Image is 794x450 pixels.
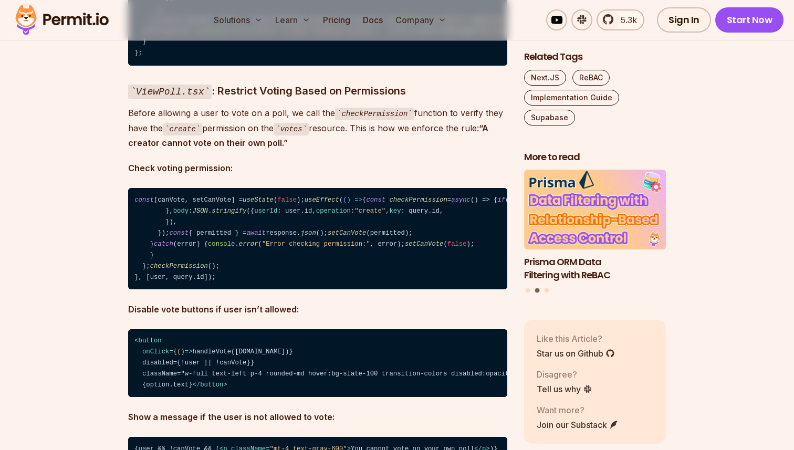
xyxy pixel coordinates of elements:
button: Company [391,9,451,30]
span: await [246,229,266,237]
code: ViewPoll.tsx [128,85,212,99]
h3: : Restrict Voting Based on Permissions [128,82,507,100]
span: {() [173,348,185,355]
div: Posts [524,170,666,295]
button: Go to slide 2 [535,288,540,293]
p: Like this Article? [537,332,615,345]
span: const [169,229,189,237]
strong: Disable vote buttons if user isn’t allowed: [128,304,299,315]
a: Tell us why [537,383,592,395]
a: 5.3k [597,9,644,30]
span: "create" [354,207,385,215]
span: console [208,240,235,248]
code: create [163,123,202,135]
span: error [239,240,258,248]
code: [canVote, setCanVote] = ( ); ( { = ( ) => { (!user || !query. ) ; { response = ( , { : , : { : , ... [128,188,507,289]
a: Implementation Guide [524,90,619,106]
span: false [447,240,467,248]
p: Disagree? [537,368,592,381]
span: "Error checking permission:" [262,240,370,248]
span: checkPermission [390,196,447,204]
strong: Check voting permission: [128,163,233,173]
strong: Show a message if the user is not allowed to vote: [128,412,335,422]
button: Go to slide 1 [526,289,530,293]
span: onClick [142,348,169,355]
span: JSON [193,207,208,215]
span: operation [316,207,351,215]
a: Supabase [524,110,575,125]
a: Docs [359,9,387,30]
code: handleVote([DOMAIN_NAME])} disabled={!user || !canVote}} className="w-full text-left p-4 rounded-... [128,329,507,397]
span: useState [243,196,274,204]
span: false [277,196,297,204]
h3: Prisma ORM Data Filtering with ReBAC [524,256,666,282]
a: Next.JS [524,70,566,86]
span: catch [154,240,173,248]
a: ReBAC [572,70,610,86]
a: Pricing [319,9,354,30]
span: id [305,207,312,215]
span: stringify [212,207,246,215]
button: Go to slide 3 [545,289,549,293]
span: json [300,229,316,237]
code: votes [274,123,309,135]
img: Permit logo [11,2,113,38]
p: Before allowing a user to vote on a poll, we call the function to verify they have the permission... [128,106,507,150]
span: const [366,196,385,204]
span: id [196,274,204,281]
h2: More to read [524,151,666,164]
span: if [497,196,505,204]
a: Prisma ORM Data Filtering with ReBACPrisma ORM Data Filtering with ReBAC [524,170,666,282]
span: </ > [193,381,227,389]
span: const [134,196,154,204]
span: useEffect [305,196,339,204]
a: Sign In [657,7,711,33]
span: 5.3k [614,14,637,26]
span: () => [343,196,362,204]
li: 2 of 3 [524,170,666,282]
span: button [139,337,162,344]
button: Solutions [210,9,267,30]
span: checkPermission [150,263,208,270]
span: async [451,196,471,204]
span: key [390,207,401,215]
button: Learn [271,9,315,30]
span: userId [254,207,277,215]
p: Want more? [537,404,619,416]
a: Join our Substack [537,418,619,431]
span: button [200,381,223,389]
span: setCanVote [405,240,444,248]
span: setCanVote [328,229,367,237]
code: checkPermission [335,108,414,120]
a: Star us on Github [537,347,615,360]
h2: Related Tags [524,50,666,64]
span: body [173,207,189,215]
a: Start Now [715,7,784,33]
img: Prisma ORM Data Filtering with ReBAC [524,170,666,250]
span: id [432,207,440,215]
span: < = => [134,337,192,355]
